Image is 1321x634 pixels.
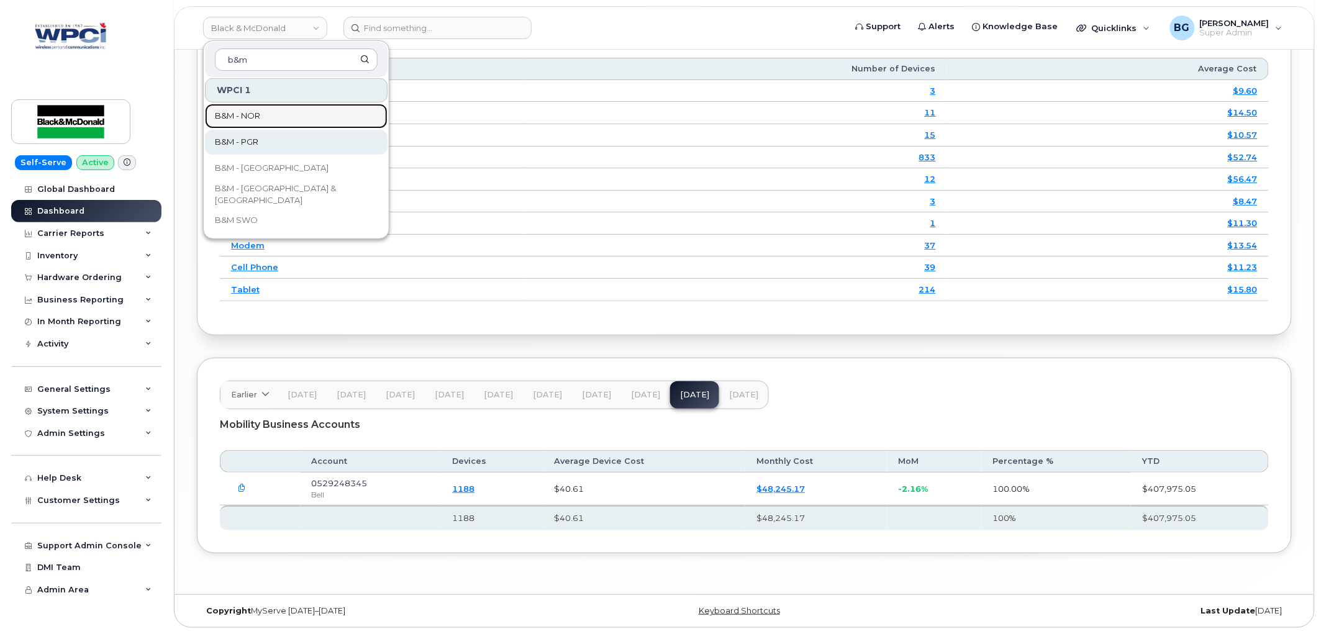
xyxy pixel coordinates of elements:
th: Percentage % [981,450,1131,473]
a: 11 [925,107,936,117]
th: YTD [1131,450,1269,473]
span: B&M - NOR [215,110,260,122]
span: 0529248345 [312,478,368,488]
th: MoM [887,450,981,473]
a: Support [847,14,910,39]
a: Keyboard Shortcuts [699,606,780,615]
a: $52.74 [1228,152,1258,162]
div: Mobility Business Accounts [220,409,1269,440]
span: [DATE] [582,390,611,400]
div: Bill Geary [1161,16,1291,40]
span: B&M - PGR [215,136,258,148]
a: 37 [925,240,936,250]
a: Alerts [910,14,964,39]
span: B&M - [GEOGRAPHIC_DATA] [215,162,329,174]
a: 1188 [453,484,475,494]
span: B&M - [GEOGRAPHIC_DATA] & [GEOGRAPHIC_DATA] [215,183,358,207]
span: [DATE] [484,390,513,400]
span: [DATE] [288,390,317,400]
th: $48,245.17 [745,505,887,530]
span: [DATE] [337,390,366,400]
a: $13.54 [1228,240,1258,250]
a: 39 [925,262,936,272]
span: [PERSON_NAME] [1200,18,1269,28]
th: Monthly Cost [745,450,887,473]
strong: Copyright [206,606,251,615]
input: Search [215,48,378,71]
td: $407,975.05 [1131,473,1269,505]
div: WPCI 1 [205,78,388,102]
a: $15.80 [1228,284,1258,294]
span: Super Admin [1200,28,1269,38]
th: 1188 [442,505,543,530]
th: 100% [981,505,1131,530]
span: B&M SWO [215,214,258,227]
span: Earlier [231,389,257,401]
div: [DATE] [927,606,1292,616]
a: Cell Phone [231,262,278,272]
span: [DATE] [729,390,758,400]
a: Knowledge Base [964,14,1067,39]
a: B&M SWO [205,208,388,233]
a: 833 [919,152,936,162]
span: -2.16% [899,484,928,494]
span: BG [1174,20,1190,35]
strong: Last Update [1201,606,1256,615]
a: 3 [930,196,936,206]
span: Knowledge Base [983,20,1058,33]
a: Tablet [231,284,260,294]
td: 100.00% [981,473,1131,505]
div: MyServe [DATE]–[DATE] [197,606,562,616]
div: Quicklinks [1068,16,1159,40]
span: [DATE] [631,390,660,400]
a: $9.60 [1233,86,1258,96]
a: $14.50 [1228,107,1258,117]
th: Number of Devices [527,58,946,80]
a: $48,245.17 [756,484,805,494]
a: B&M - PGR [205,130,388,155]
th: $40.61 [543,505,745,530]
a: 15 [925,130,936,140]
th: $407,975.05 [1131,505,1269,530]
th: Devices [442,450,543,473]
a: B&M - NOR [205,104,388,129]
th: Average Cost [947,58,1269,80]
span: [DATE] [386,390,415,400]
input: Find something... [343,17,532,39]
a: $11.23 [1228,262,1258,272]
a: $11.30 [1228,218,1258,228]
th: Average Device Cost [543,450,745,473]
th: Account [301,450,442,473]
a: B&M - [GEOGRAPHIC_DATA] [205,156,388,181]
span: [DATE] [435,390,464,400]
a: Black & McDonald [203,17,327,39]
a: 214 [919,284,936,294]
a: $8.47 [1233,196,1258,206]
a: Earlier [220,381,278,409]
span: Quicklinks [1092,23,1137,33]
td: $40.61 [543,473,745,505]
a: 3 [930,86,936,96]
a: B&M - [GEOGRAPHIC_DATA] & [GEOGRAPHIC_DATA] [205,182,388,207]
a: 1 [930,218,936,228]
span: [DATE] [533,390,562,400]
span: Support [866,20,901,33]
a: 12 [925,174,936,184]
a: $10.57 [1228,130,1258,140]
a: Modem [231,240,265,250]
a: $56.47 [1228,174,1258,184]
span: Bell [312,490,325,499]
span: Alerts [929,20,955,33]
